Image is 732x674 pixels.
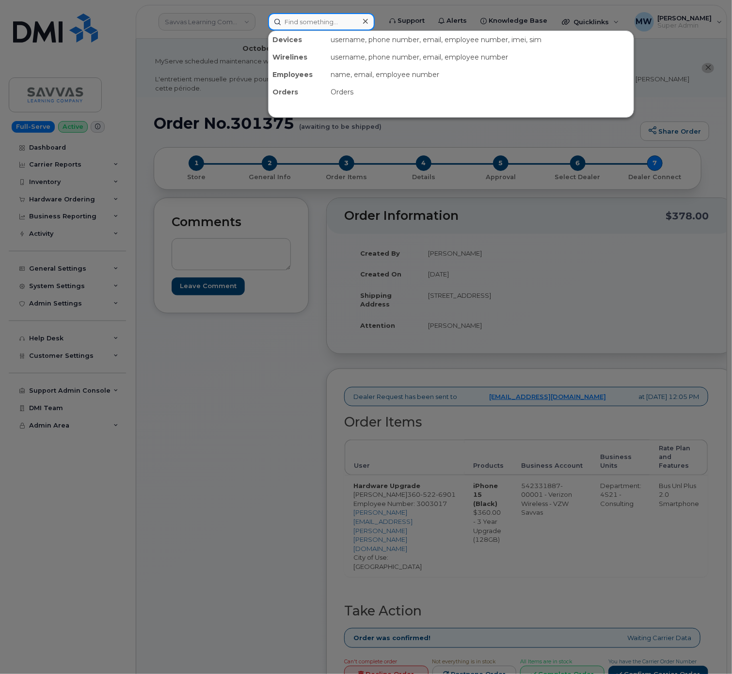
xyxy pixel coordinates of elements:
iframe: Messenger Launcher [690,632,725,667]
div: Wirelines [269,48,327,66]
div: username, phone number, email, employee number [327,48,634,66]
div: Devices [269,31,327,48]
div: Orders [269,83,327,101]
div: Orders [327,83,634,101]
div: username, phone number, email, employee number, imei, sim [327,31,634,48]
div: name, email, employee number [327,66,634,83]
div: Employees [269,66,327,83]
